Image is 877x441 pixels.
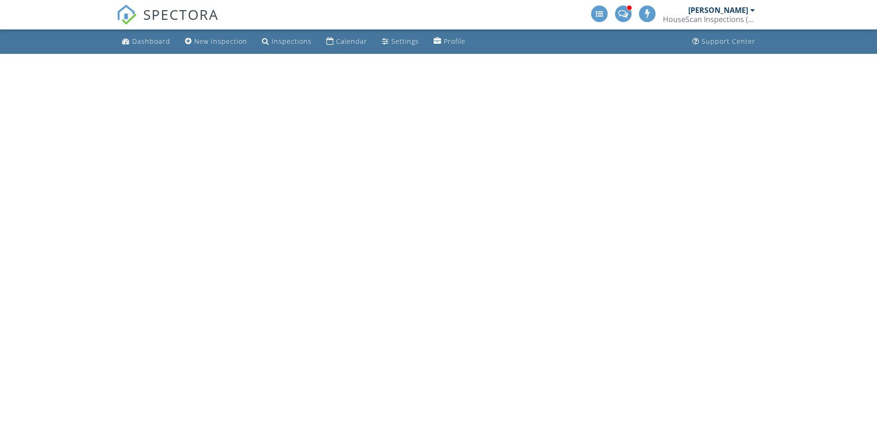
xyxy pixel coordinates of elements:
[378,33,423,50] a: Settings
[430,33,469,50] a: Profile
[689,33,759,50] a: Support Center
[663,15,755,24] div: HouseScan Inspections (HOME)
[258,33,315,50] a: Inspections
[688,6,748,15] div: [PERSON_NAME]
[391,37,419,46] div: Settings
[132,37,170,46] div: Dashboard
[116,5,137,25] img: The Best Home Inspection Software - Spectora
[272,37,312,46] div: Inspections
[336,37,367,46] div: Calendar
[444,37,465,46] div: Profile
[116,12,219,32] a: SPECTORA
[194,37,247,46] div: New Inspection
[118,33,174,50] a: Dashboard
[702,37,755,46] div: Support Center
[323,33,371,50] a: Calendar
[143,5,219,24] span: SPECTORA
[181,33,251,50] a: New Inspection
